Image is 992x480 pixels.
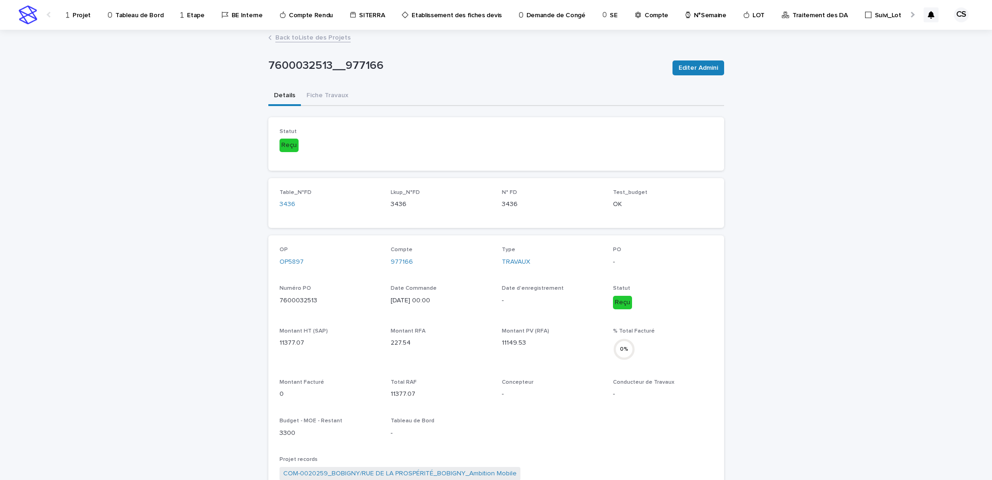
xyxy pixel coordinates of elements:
[502,296,602,306] p: -
[502,247,515,253] span: Type
[280,296,379,306] p: 7600032513
[391,200,491,209] p: 3436
[613,328,655,334] span: % Total Facturé
[613,200,713,209] p: OK
[391,190,420,195] span: Lkup_N°FD
[391,328,426,334] span: Montant RFA
[280,457,318,462] span: Projet records
[502,380,533,385] span: Concepteur
[613,247,621,253] span: PO
[502,286,564,291] span: Date d'enregistrement
[280,428,379,438] p: 3300
[19,6,37,24] img: stacker-logo-s-only.png
[954,7,969,22] div: CS
[391,247,413,253] span: Compte
[613,389,713,399] p: -
[613,286,630,291] span: Statut
[613,296,632,309] div: Reçu
[280,200,295,209] a: 3436
[280,389,379,399] p: 0
[391,286,437,291] span: Date Commande
[280,338,379,348] p: 11377.07
[502,328,549,334] span: Montant PV (RFA)
[391,296,491,306] p: [DATE] 00:00
[301,87,354,106] button: Fiche Travaux
[280,247,288,253] span: OP
[391,418,434,424] span: Tableau de Bord
[613,345,635,354] div: 0 %
[283,469,517,479] a: COM-0020259_BOBIGNY/RUE DE LA PROSPÉRITÉ_BOBIGNY_Ambition Mobile
[275,32,351,42] a: Back toListe des Projets
[391,389,491,399] p: 11377.07
[280,257,304,267] a: OP5897
[268,87,301,106] button: Details
[280,418,342,424] span: Budget - MOE - Restant
[502,190,517,195] span: N° FD
[391,428,491,438] p: -
[280,328,328,334] span: Montant HT (SAP)
[280,286,311,291] span: Numéro PO
[613,190,647,195] span: Test_budget
[613,257,713,267] p: -
[280,129,297,134] span: Statut
[502,257,530,267] a: TRAVAUX
[280,380,324,385] span: Montant Facturé
[502,200,602,209] p: 3436
[391,338,491,348] p: 227.54
[280,190,312,195] span: Table_N°FD
[502,389,602,399] p: -
[502,338,602,348] p: 11149.53
[672,60,724,75] button: Editer Admini
[613,380,674,385] span: Conducteur de Travaux
[280,139,299,152] div: Reçu
[391,257,413,267] a: 977166
[268,59,665,73] p: 7600032513__977166
[679,63,718,73] span: Editer Admini
[391,380,417,385] span: Total RAF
